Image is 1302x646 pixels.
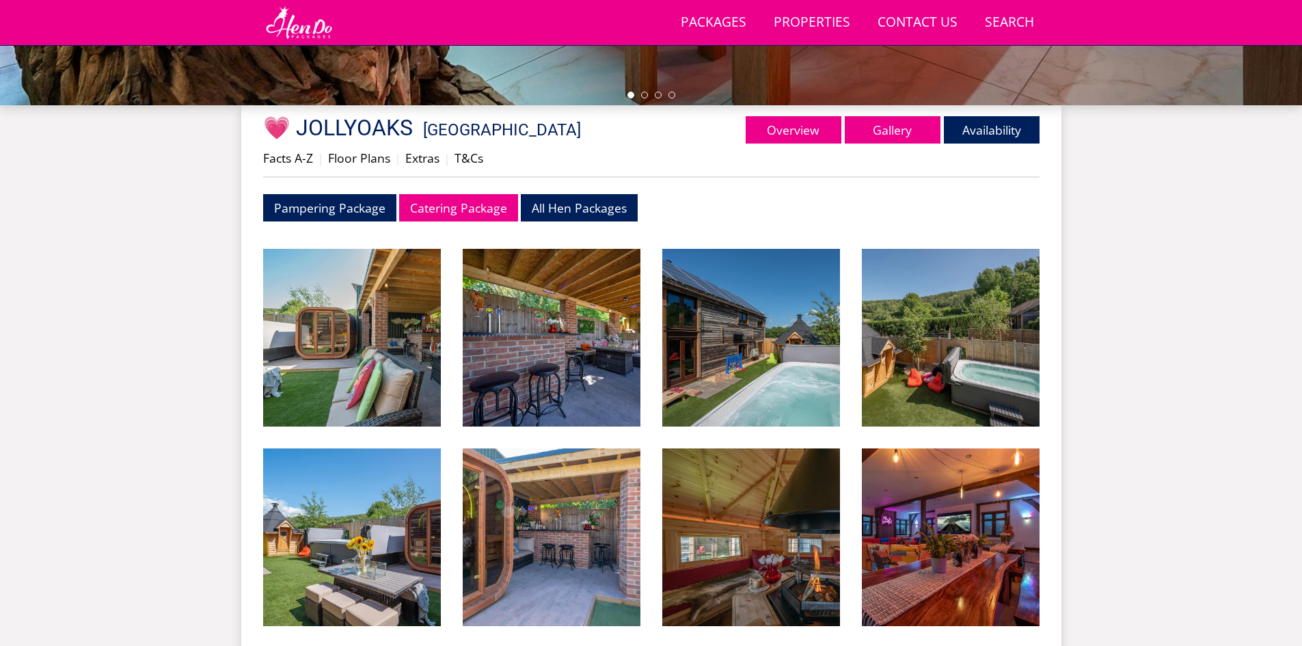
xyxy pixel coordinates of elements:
img: Jollyoaks [662,448,840,626]
a: Overview [746,116,841,144]
img: Jollyoaks [463,448,640,626]
a: T&Cs [455,150,483,166]
a: Pampering Package [263,194,396,221]
a: Search [979,8,1040,38]
span: 💗 JOLLYOAKS [263,115,413,141]
a: Properties [768,8,856,38]
a: [GEOGRAPHIC_DATA] [423,120,581,139]
img: Hen Do Packages [263,5,335,40]
a: Floor Plans [328,150,390,166]
span: - [418,120,581,139]
img: Jollyoaks [263,448,441,626]
img: Jollyoaks [263,249,441,427]
a: Contact Us [872,8,963,38]
a: Gallery [845,116,940,144]
a: All Hen Packages [521,194,638,221]
img: Jollyoaks - On the ground floor there's a large open plan living space with a games area [862,448,1040,626]
a: 💗 JOLLYOAKS [263,115,418,141]
img: Jollyoaks [463,249,640,427]
a: Packages [675,8,752,38]
a: Catering Package [399,194,518,221]
a: Availability [944,116,1040,144]
a: Extras [405,150,439,166]
img: Jollyoaks [862,249,1040,427]
a: Facts A-Z [263,150,313,166]
img: Jollyoaks [662,249,840,427]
